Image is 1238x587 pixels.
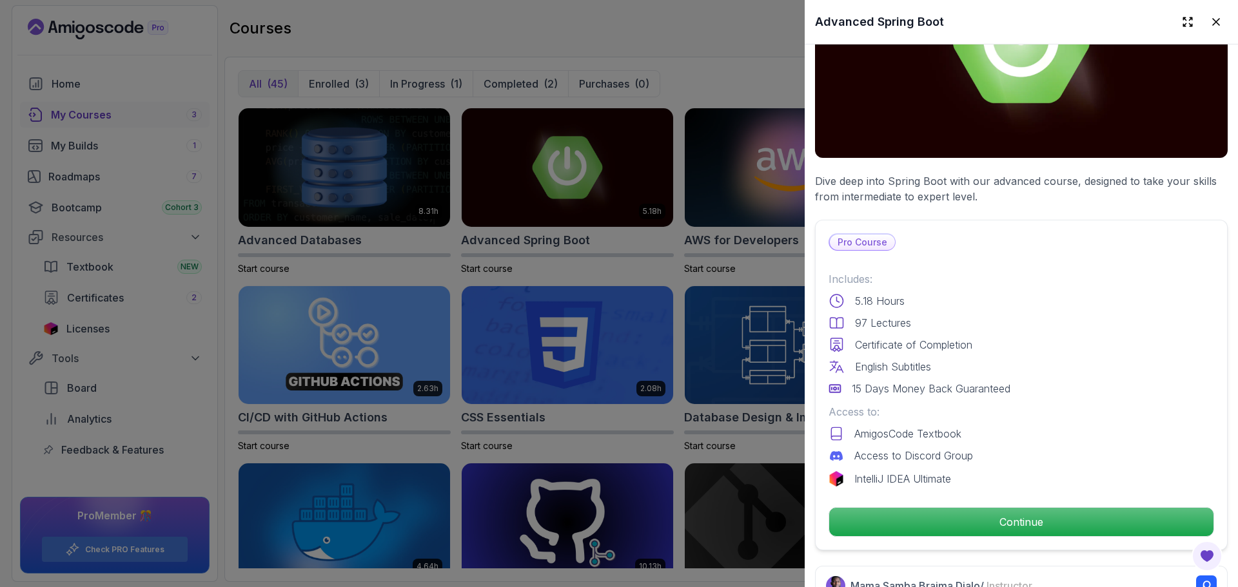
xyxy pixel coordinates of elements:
[852,381,1010,396] p: 15 Days Money Back Guaranteed
[829,507,1214,537] button: Continue
[1176,10,1199,34] button: Expand drawer
[1192,541,1223,572] button: Open Feedback Button
[854,471,951,486] p: IntelliJ IDEA Ultimate
[855,293,905,309] p: 5.18 Hours
[830,235,895,250] p: Pro Course
[815,173,1228,204] p: Dive deep into Spring Boot with our advanced course, designed to take your skills from intermedia...
[855,315,911,331] p: 97 Lectures
[815,13,944,31] h2: Advanced Spring Boot
[829,471,844,486] img: jetbrains logo
[854,426,961,441] p: AmigosCode Textbook
[855,359,931,374] p: English Subtitles
[855,337,972,352] p: Certificate of Completion
[854,448,973,463] p: Access to Discord Group
[829,404,1214,419] p: Access to:
[829,271,1214,287] p: Includes:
